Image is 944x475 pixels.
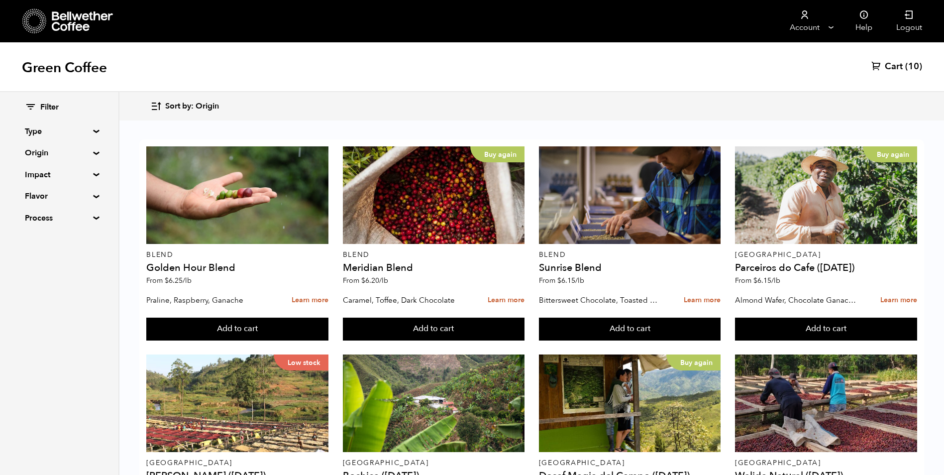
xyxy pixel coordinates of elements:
button: Sort by: Origin [150,95,219,118]
a: Learn more [488,290,524,311]
p: Bittersweet Chocolate, Toasted Marshmallow, Candied Orange, Praline [539,293,663,308]
span: /lb [575,276,584,285]
h1: Green Coffee [22,59,107,77]
p: [GEOGRAPHIC_DATA] [735,460,917,467]
span: $ [361,276,365,285]
span: From [343,276,388,285]
p: [GEOGRAPHIC_DATA] [735,251,917,258]
a: Buy again [343,146,525,244]
summary: Flavor [25,190,94,202]
summary: Impact [25,169,94,181]
p: Buy again [666,355,721,370]
h4: Golden Hour Blend [146,263,328,273]
span: From [146,276,192,285]
a: Low stock [146,355,328,452]
span: /lb [183,276,192,285]
h4: Parceiros do Cafe ([DATE]) [735,263,917,273]
span: Cart [885,61,903,73]
button: Add to cart [146,318,328,341]
p: Low stock [274,355,328,370]
a: Buy again [539,355,721,452]
bdi: 6.25 [165,276,192,285]
p: Blend [146,251,328,258]
span: /lb [771,276,780,285]
span: From [539,276,584,285]
summary: Type [25,125,94,137]
p: Caramel, Toffee, Dark Chocolate [343,293,467,308]
span: $ [165,276,169,285]
p: [GEOGRAPHIC_DATA] [539,460,721,467]
a: Learn more [684,290,721,311]
p: Almond Wafer, Chocolate Ganache, Bing Cherry [735,293,859,308]
a: Learn more [292,290,328,311]
span: $ [557,276,561,285]
p: Praline, Raspberry, Ganache [146,293,270,308]
span: Sort by: Origin [165,101,219,112]
button: Add to cart [735,318,917,341]
p: [GEOGRAPHIC_DATA] [343,460,525,467]
a: Buy again [735,146,917,244]
button: Add to cart [343,318,525,341]
p: Blend [539,251,721,258]
h4: Meridian Blend [343,263,525,273]
bdi: 6.15 [753,276,780,285]
bdi: 6.15 [557,276,584,285]
p: Buy again [470,146,524,162]
bdi: 6.20 [361,276,388,285]
p: Buy again [863,146,917,162]
span: /lb [379,276,388,285]
a: Cart (10) [871,61,922,73]
button: Add to cart [539,318,721,341]
span: From [735,276,780,285]
summary: Process [25,212,94,224]
summary: Origin [25,147,94,159]
a: Learn more [880,290,917,311]
p: [GEOGRAPHIC_DATA] [146,460,328,467]
p: Blend [343,251,525,258]
span: Filter [40,102,59,113]
h4: Sunrise Blend [539,263,721,273]
span: $ [753,276,757,285]
span: (10) [905,61,922,73]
